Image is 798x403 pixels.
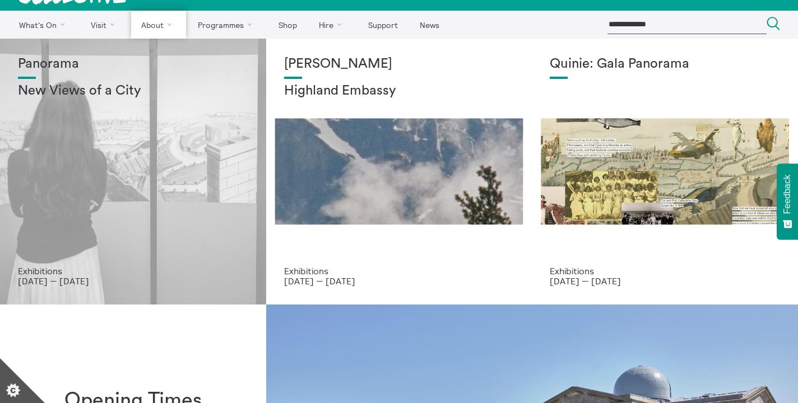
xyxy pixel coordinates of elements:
[782,175,792,214] span: Feedback
[550,57,780,72] h1: Quinie: Gala Panorama
[284,266,514,276] p: Exhibitions
[284,57,514,72] h1: [PERSON_NAME]
[18,57,248,72] h1: Panorama
[131,11,186,39] a: About
[284,276,514,286] p: [DATE] — [DATE]
[9,11,79,39] a: What's On
[18,276,248,286] p: [DATE] — [DATE]
[188,11,267,39] a: Programmes
[532,39,798,304] a: Josie Vallely Quinie: Gala Panorama Exhibitions [DATE] — [DATE]
[550,276,780,286] p: [DATE] — [DATE]
[284,83,514,99] h2: Highland Embassy
[81,11,129,39] a: Visit
[309,11,356,39] a: Hire
[18,266,248,276] p: Exhibitions
[18,83,248,99] h2: New Views of a City
[268,11,307,39] a: Shop
[358,11,407,39] a: Support
[266,39,532,304] a: Solar wheels 17 [PERSON_NAME] Highland Embassy Exhibitions [DATE] — [DATE]
[550,266,780,276] p: Exhibitions
[777,163,798,240] button: Feedback - Show survey
[410,11,449,39] a: News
